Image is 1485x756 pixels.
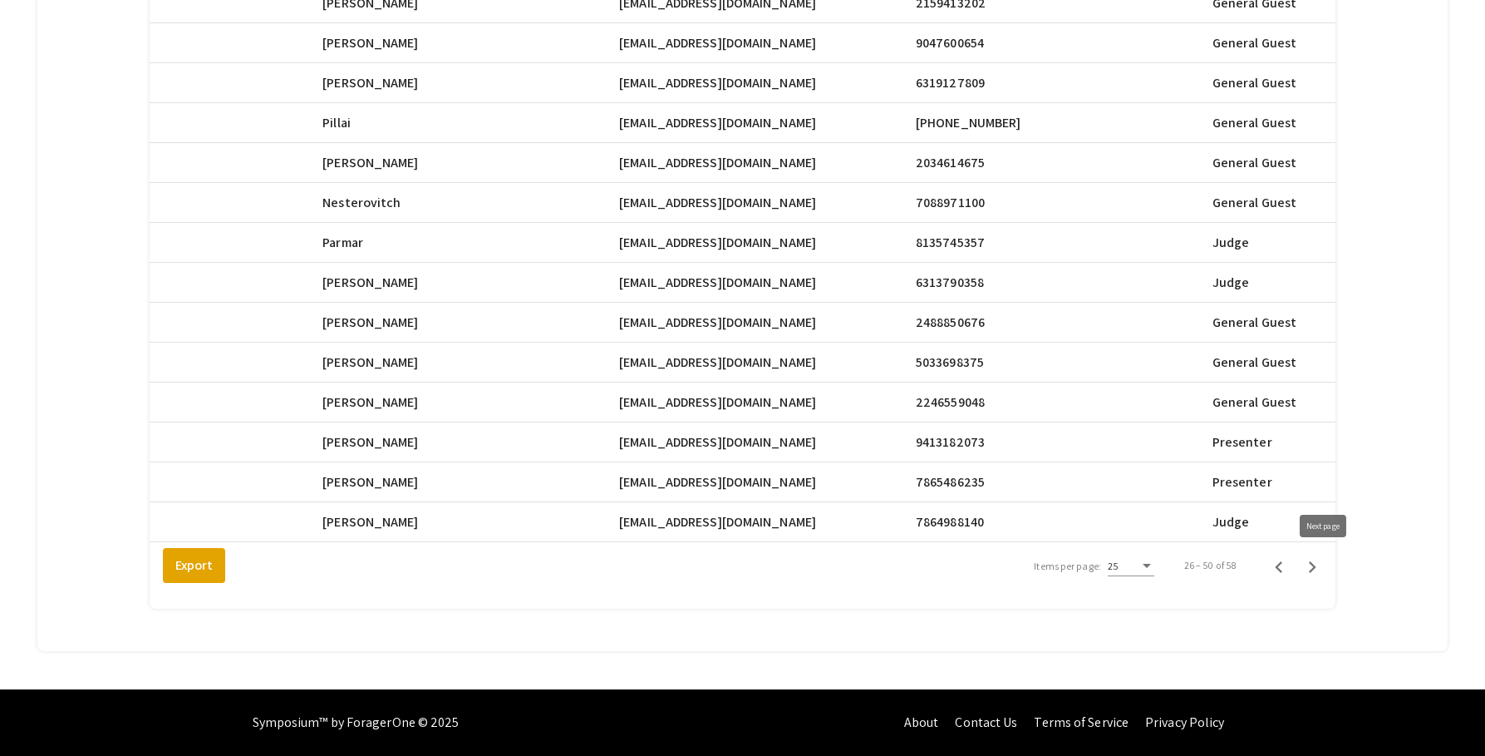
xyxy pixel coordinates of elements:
span: [PERSON_NAME] [322,33,418,53]
span: Presenter [1212,472,1272,492]
span: Parmar [322,233,363,253]
span: [EMAIL_ADDRESS][DOMAIN_NAME] [619,193,816,213]
span: [PHONE_NUMBER] [916,113,1020,133]
div: 26 – 50 of 58 [1184,558,1236,573]
mat-select: Items per page: [1108,561,1154,572]
span: 5033698375 [916,353,984,373]
span: General Guest [1212,113,1296,133]
span: [PERSON_NAME] [322,73,418,93]
span: [PERSON_NAME] [322,393,418,413]
span: 25 [1108,560,1119,572]
span: 7865486235 [916,472,985,492]
span: General Guest [1212,393,1296,413]
span: Presenter [1212,432,1272,452]
span: [EMAIL_ADDRESS][DOMAIN_NAME] [619,153,816,173]
span: [EMAIL_ADDRESS][DOMAIN_NAME] [619,113,816,133]
span: [PERSON_NAME] [322,153,418,173]
div: Symposium™ by ForagerOne © 2025 [253,689,460,756]
span: General Guest [1212,153,1296,173]
a: Terms of Service [1034,714,1129,731]
span: 7088971100 [916,193,985,213]
span: [EMAIL_ADDRESS][DOMAIN_NAME] [619,432,816,452]
span: General Guest [1212,193,1296,213]
a: Privacy Policy [1145,714,1224,731]
span: 7864988140 [916,512,984,532]
span: [PERSON_NAME] [322,353,418,373]
span: 2246559048 [916,393,985,413]
div: Next page [1300,515,1346,537]
span: Pillai [322,113,351,133]
span: [PERSON_NAME] [322,512,418,532]
iframe: Chat [12,681,71,744]
span: 2488850676 [916,313,985,333]
div: Items per page: [1034,559,1101,574]
span: 2034614675 [916,153,985,173]
span: 6313790358 [916,273,984,293]
button: Export [163,548,225,583]
span: General Guest [1212,73,1296,93]
span: 9413182073 [916,432,985,452]
span: Judge [1212,512,1250,532]
button: Previous page [1262,549,1296,582]
span: [PERSON_NAME] [322,313,418,333]
span: [PERSON_NAME] [322,273,418,293]
a: About [904,714,939,731]
span: [EMAIL_ADDRESS][DOMAIN_NAME] [619,73,816,93]
button: Next page [1296,549,1329,582]
span: General Guest [1212,313,1296,333]
span: [EMAIL_ADDRESS][DOMAIN_NAME] [619,472,816,492]
span: 9047600654 [916,33,984,53]
span: Judge [1212,233,1250,253]
span: [PERSON_NAME] [322,472,418,492]
span: 6319127809 [916,73,985,93]
span: [EMAIL_ADDRESS][DOMAIN_NAME] [619,393,816,413]
span: [EMAIL_ADDRESS][DOMAIN_NAME] [619,512,816,532]
span: [EMAIL_ADDRESS][DOMAIN_NAME] [619,313,816,333]
span: [EMAIL_ADDRESS][DOMAIN_NAME] [619,33,816,53]
span: 8135745357 [916,233,985,253]
span: General Guest [1212,353,1296,373]
span: [EMAIL_ADDRESS][DOMAIN_NAME] [619,233,816,253]
span: [PERSON_NAME] [322,432,418,452]
span: General Guest [1212,33,1296,53]
span: [EMAIL_ADDRESS][DOMAIN_NAME] [619,273,816,293]
span: [EMAIL_ADDRESS][DOMAIN_NAME] [619,353,816,373]
span: Judge [1212,273,1250,293]
a: Contact Us [955,714,1017,731]
span: Nesterovitch [322,193,401,213]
